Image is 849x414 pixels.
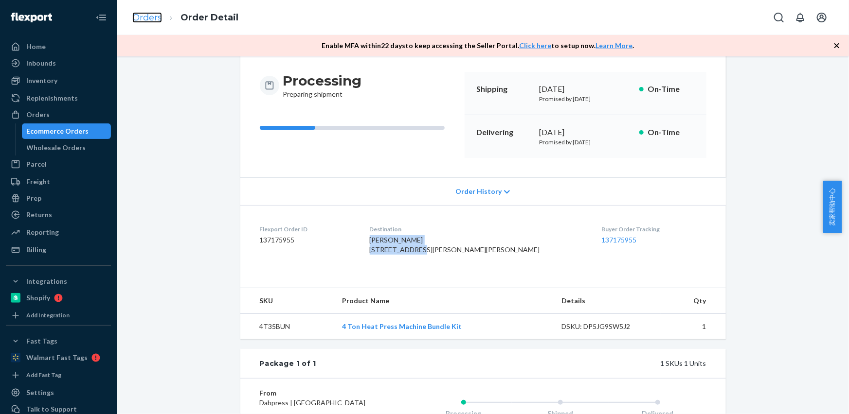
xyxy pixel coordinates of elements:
[26,336,57,346] div: Fast Tags
[26,311,70,319] div: Add Integration
[6,55,111,71] a: Inbounds
[26,388,54,397] div: Settings
[26,245,46,255] div: Billing
[26,193,41,203] div: Prep
[6,224,111,240] a: Reporting
[26,76,57,86] div: Inventory
[316,359,706,368] div: 1 SKUs 1 Units
[26,210,52,220] div: Returns
[6,90,111,106] a: Replenishments
[540,84,632,95] div: [DATE]
[22,123,111,139] a: Ecommerce Orders
[125,3,246,32] ol: breadcrumbs
[260,398,366,407] span: Dabpress | [GEOGRAPHIC_DATA]
[6,242,111,258] a: Billing
[26,58,56,68] div: Inbounds
[455,187,502,196] span: Order History
[260,235,354,245] dd: 137175955
[342,322,462,330] a: 4 Ton Heat Press Machine Bundle Kit
[22,140,111,155] a: Wholesale Orders
[540,138,632,146] p: Promised by [DATE]
[6,39,111,54] a: Home
[476,127,532,138] p: Delivering
[26,371,61,379] div: Add Fast Tag
[26,353,88,362] div: Walmart Fast Tags
[6,350,111,365] a: Walmart Fast Tags
[26,110,50,120] div: Orders
[476,84,532,95] p: Shipping
[181,12,238,23] a: Order Detail
[6,369,111,381] a: Add Fast Tag
[6,190,111,206] a: Prep
[6,333,111,349] button: Fast Tags
[648,84,695,95] p: On-Time
[6,310,111,321] a: Add Integration
[769,8,789,27] button: Open Search Box
[26,159,47,169] div: Parcel
[554,288,661,314] th: Details
[26,227,59,237] div: Reporting
[661,288,725,314] th: Qty
[648,127,695,138] p: On-Time
[370,225,586,233] dt: Destination
[11,13,52,22] img: Flexport logo
[6,107,111,122] a: Orders
[26,177,50,187] div: Freight
[260,225,354,233] dt: Flexport Order ID
[596,41,633,50] a: Learn More
[334,288,554,314] th: Product Name
[540,95,632,103] p: Promised by [DATE]
[240,314,334,340] td: 4T35BUN
[26,93,78,103] div: Replenishments
[27,143,86,153] div: Wholesale Orders
[260,388,376,398] dt: From
[6,73,111,88] a: Inventory
[26,42,46,52] div: Home
[26,276,67,286] div: Integrations
[6,290,111,306] a: Shopify
[661,314,725,340] td: 1
[370,236,540,254] span: [PERSON_NAME] [STREET_ADDRESS][PERSON_NAME][PERSON_NAME]
[6,385,111,400] a: Settings
[602,236,637,244] a: 137175955
[26,404,77,414] div: Talk to Support
[520,41,552,50] a: Click here
[260,359,317,368] div: Package 1 of 1
[26,293,50,303] div: Shopify
[602,225,706,233] dt: Buyer Order Tracking
[823,181,842,233] button: 卖家帮助中心
[6,156,111,172] a: Parcel
[562,322,653,331] div: DSKU: DP5JG9SW5J2
[91,8,111,27] button: Close Navigation
[6,174,111,190] a: Freight
[322,41,634,51] p: Enable MFA within 22 days to keep accessing the Seller Portal. to setup now. .
[27,126,89,136] div: Ecommerce Orders
[132,12,162,23] a: Orders
[6,274,111,289] button: Integrations
[812,8,831,27] button: Open account menu
[283,72,362,89] h3: Processing
[540,127,632,138] div: [DATE]
[6,207,111,223] a: Returns
[283,72,362,99] div: Preparing shipment
[791,8,810,27] button: Open notifications
[240,288,334,314] th: SKU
